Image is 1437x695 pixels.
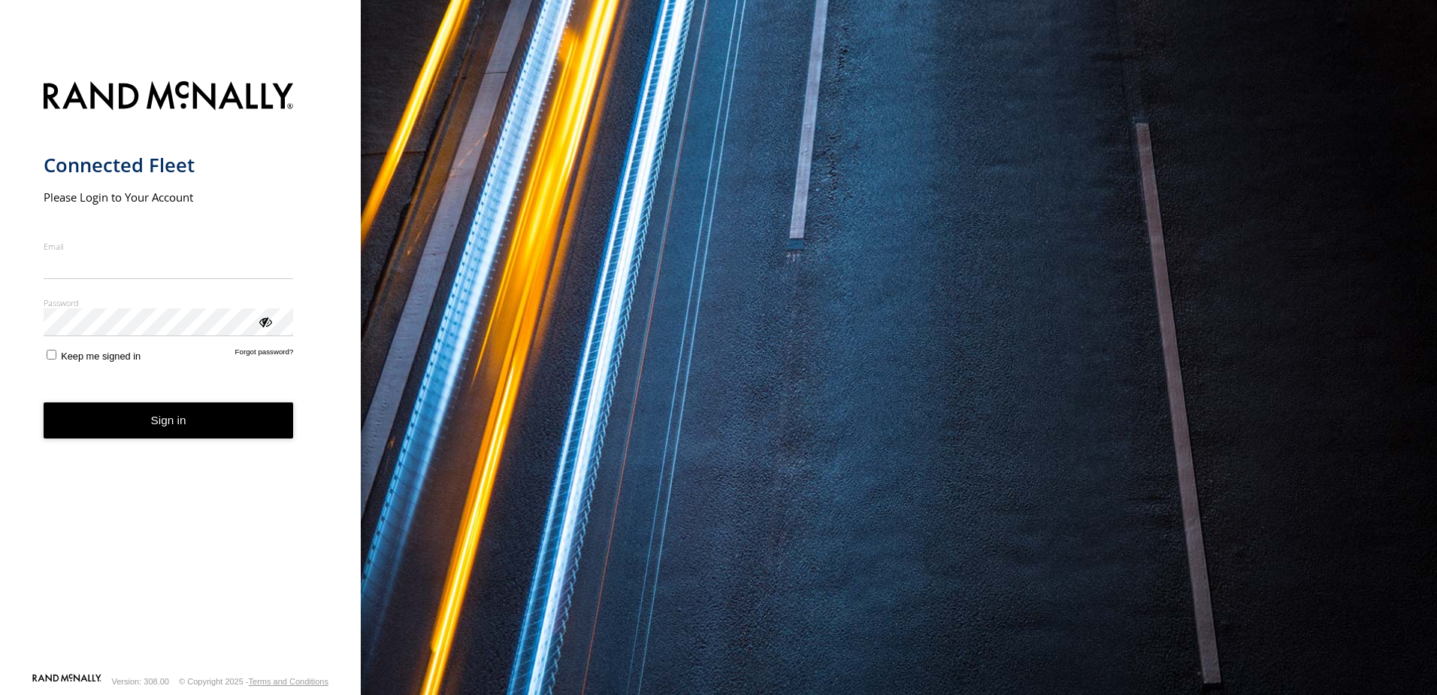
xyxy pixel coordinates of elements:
[44,241,294,252] label: Email
[179,677,328,686] div: © Copyright 2025 -
[44,72,318,672] form: main
[47,350,56,360] input: Keep me signed in
[44,153,294,178] h1: Connected Fleet
[249,677,328,686] a: Terms and Conditions
[44,402,294,439] button: Sign in
[257,314,272,329] div: ViewPassword
[32,674,101,689] a: Visit our Website
[61,351,141,362] span: Keep me signed in
[112,677,169,686] div: Version: 308.00
[44,78,294,117] img: Rand McNally
[235,347,294,362] a: Forgot password?
[44,297,294,308] label: Password
[44,190,294,205] h2: Please Login to Your Account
